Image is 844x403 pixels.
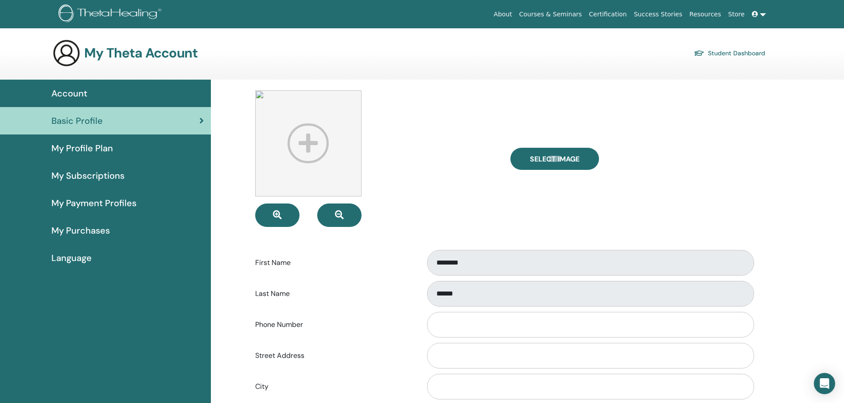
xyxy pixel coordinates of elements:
input: Select Image [549,156,560,162]
img: logo.png [58,4,164,24]
label: Street Address [249,347,419,364]
img: generic-user-icon.jpg [52,39,81,67]
a: Store [725,6,748,23]
a: Student Dashboard [694,47,765,59]
img: graduation-cap.svg [694,50,704,57]
span: My Subscriptions [51,169,124,182]
a: Courses & Seminars [516,6,586,23]
a: Success Stories [630,6,686,23]
a: About [490,6,515,23]
h3: My Theta Account [84,45,198,61]
a: Resources [686,6,725,23]
span: Select Image [530,154,580,164]
label: Last Name [249,285,419,302]
label: First Name [249,254,419,271]
label: Phone Number [249,316,419,333]
span: My Profile Plan [51,142,113,155]
div: Open Intercom Messenger [814,373,835,394]
span: Language [51,251,92,265]
span: Account [51,87,87,100]
label: City [249,378,419,395]
span: My Purchases [51,224,110,237]
span: My Payment Profiles [51,196,136,210]
a: Certification [585,6,630,23]
span: Basic Profile [51,114,103,127]
img: profile [255,90,362,196]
